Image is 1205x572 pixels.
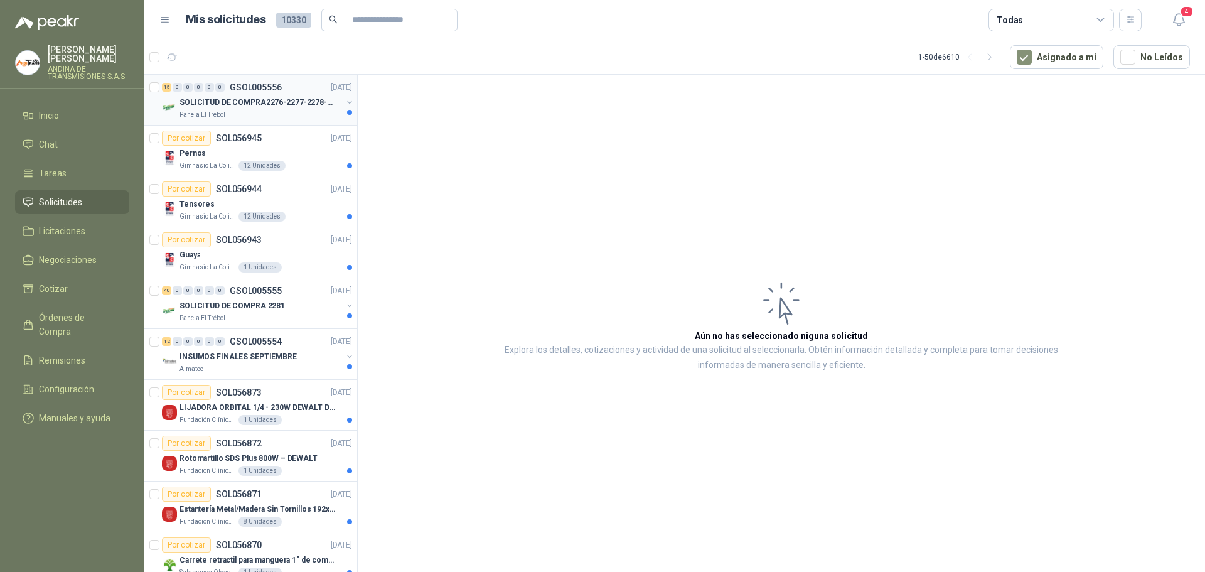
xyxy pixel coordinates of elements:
div: 12 Unidades [238,161,286,171]
div: 1 Unidades [238,466,282,476]
a: Por cotizarSOL056944[DATE] Company LogoTensoresGimnasio La Colina12 Unidades [144,176,357,227]
div: 0 [194,337,203,346]
p: [DATE] [331,234,352,246]
div: 0 [215,286,225,295]
p: Gimnasio La Colina [179,262,236,273]
img: Company Logo [162,456,177,471]
button: No Leídos [1113,45,1190,69]
img: Company Logo [162,507,177,522]
span: Negociaciones [39,253,97,267]
div: 0 [183,286,193,295]
p: Explora los detalles, cotizaciones y actividad de una solicitud al seleccionarla. Obtén informaci... [483,343,1079,373]
div: 0 [205,337,214,346]
button: Asignado a mi [1010,45,1103,69]
a: Configuración [15,377,129,401]
span: Remisiones [39,353,85,367]
div: 1 Unidades [238,262,282,273]
span: Tareas [39,166,67,180]
div: 0 [215,337,225,346]
img: Company Logo [162,303,177,318]
a: Remisiones [15,348,129,372]
p: Gimnasio La Colina [179,212,236,222]
p: Panela El Trébol [179,313,225,323]
p: [DATE] [331,285,352,297]
p: GSOL005556 [230,83,282,92]
a: Por cotizarSOL056871[DATE] Company LogoEstantería Metal/Madera Sin Tornillos 192x100x50 cm 5 Nive... [144,482,357,532]
a: Chat [15,132,129,156]
a: Licitaciones [15,219,129,243]
a: Negociaciones [15,248,129,272]
div: Por cotizar [162,232,211,247]
a: Cotizar [15,277,129,301]
img: Company Logo [162,100,177,115]
p: [DATE] [331,488,352,500]
p: Panela El Trébol [179,110,225,120]
div: Por cotizar [162,181,211,197]
p: [DATE] [331,132,352,144]
img: Company Logo [162,202,177,217]
a: Por cotizarSOL056943[DATE] Company LogoGuayaGimnasio La Colina1 Unidades [144,227,357,278]
p: SOL056872 [216,439,262,448]
a: Por cotizarSOL056945[DATE] Company LogoPernosGimnasio La Colina12 Unidades [144,126,357,176]
div: 0 [194,83,203,92]
p: Rotomartillo SDS Plus 800W – DEWALT [179,453,318,465]
div: Por cotizar [162,131,211,146]
img: Company Logo [16,51,40,75]
p: [DATE] [331,336,352,348]
p: Fundación Clínica Shaio [179,517,236,527]
div: 1 Unidades [238,415,282,425]
div: Por cotizar [162,537,211,553]
div: 0 [194,286,203,295]
p: GSOL005554 [230,337,282,346]
img: Company Logo [162,354,177,369]
p: LIJADORA ORBITAL 1/4 - 230W DEWALT DWE6411-B3 [179,402,336,414]
span: 10330 [276,13,311,28]
p: SOL056873 [216,388,262,397]
div: Por cotizar [162,436,211,451]
div: 0 [183,83,193,92]
span: Manuales y ayuda [39,411,110,425]
h1: Mis solicitudes [186,11,266,29]
div: 0 [205,83,214,92]
div: 15 [162,83,171,92]
span: Cotizar [39,282,68,296]
p: Fundación Clínica Shaio [179,415,236,425]
span: Licitaciones [39,224,85,238]
a: Solicitudes [15,190,129,214]
span: Inicio [39,109,59,122]
p: SOLICITUD DE COMPRA2276-2277-2278-2284-2285- [179,97,336,109]
p: Gimnasio La Colina [179,161,236,171]
p: Estantería Metal/Madera Sin Tornillos 192x100x50 cm 5 Niveles Gris [179,504,336,515]
p: ANDINA DE TRANSMISIONES S.A.S [48,65,129,80]
p: INSUMOS FINALES SEPTIEMBRE [179,351,297,363]
div: Por cotizar [162,487,211,502]
p: [DATE] [331,539,352,551]
p: SOL056944 [216,185,262,193]
div: Por cotizar [162,385,211,400]
div: Todas [997,13,1023,27]
p: Tensores [179,198,215,210]
div: 0 [183,337,193,346]
span: search [329,15,338,24]
a: 15 0 0 0 0 0 GSOL005556[DATE] Company LogoSOLICITUD DE COMPRA2276-2277-2278-2284-2285-Panela El T... [162,80,355,120]
a: Órdenes de Compra [15,306,129,343]
p: SOL056945 [216,134,262,143]
a: Manuales y ayuda [15,406,129,430]
p: GSOL005555 [230,286,282,295]
p: Pernos [179,148,206,159]
div: 0 [173,286,182,295]
a: Inicio [15,104,129,127]
p: Almatec [179,364,203,374]
img: Company Logo [162,252,177,267]
p: [DATE] [331,387,352,399]
p: Carrete retractil para manguera 1" de combustible [179,554,336,566]
p: [DATE] [331,183,352,195]
div: 12 Unidades [238,212,286,222]
div: 0 [215,83,225,92]
button: 4 [1167,9,1190,31]
p: SOL056943 [216,235,262,244]
a: Tareas [15,161,129,185]
div: 0 [173,83,182,92]
p: [PERSON_NAME] [PERSON_NAME] [48,45,129,63]
h3: Aún no has seleccionado niguna solicitud [695,329,868,343]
